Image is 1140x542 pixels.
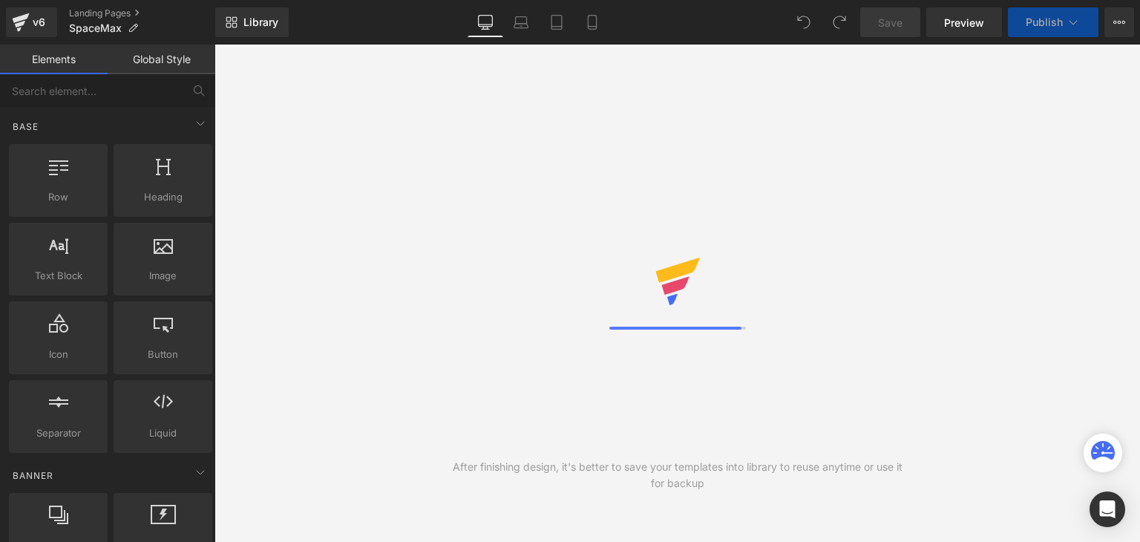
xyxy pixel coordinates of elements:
span: Heading [118,189,208,205]
span: Icon [13,347,103,362]
a: Desktop [468,7,503,37]
span: Button [118,347,208,362]
span: Preview [944,15,984,30]
a: Laptop [503,7,539,37]
span: Save [878,15,902,30]
span: Library [243,16,278,29]
span: Liquid [118,425,208,441]
span: Image [118,268,208,284]
span: SpaceMax [69,22,122,34]
span: Row [13,189,103,205]
span: Banner [11,468,55,483]
button: Undo [789,7,819,37]
span: Base [11,120,40,134]
a: Global Style [108,45,215,74]
a: New Library [215,7,289,37]
div: After finishing design, it's better to save your templates into library to reuse anytime or use i... [446,459,909,492]
a: Preview [926,7,1002,37]
a: Tablet [539,7,574,37]
span: Publish [1026,16,1063,28]
div: Open Intercom Messenger [1090,492,1125,527]
a: Mobile [574,7,610,37]
button: Publish [1008,7,1098,37]
div: v6 [30,13,48,32]
span: Separator [13,425,103,441]
button: More [1104,7,1134,37]
a: v6 [6,7,57,37]
button: Redo [825,7,854,37]
span: Text Block [13,268,103,284]
a: Landing Pages [69,7,215,19]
